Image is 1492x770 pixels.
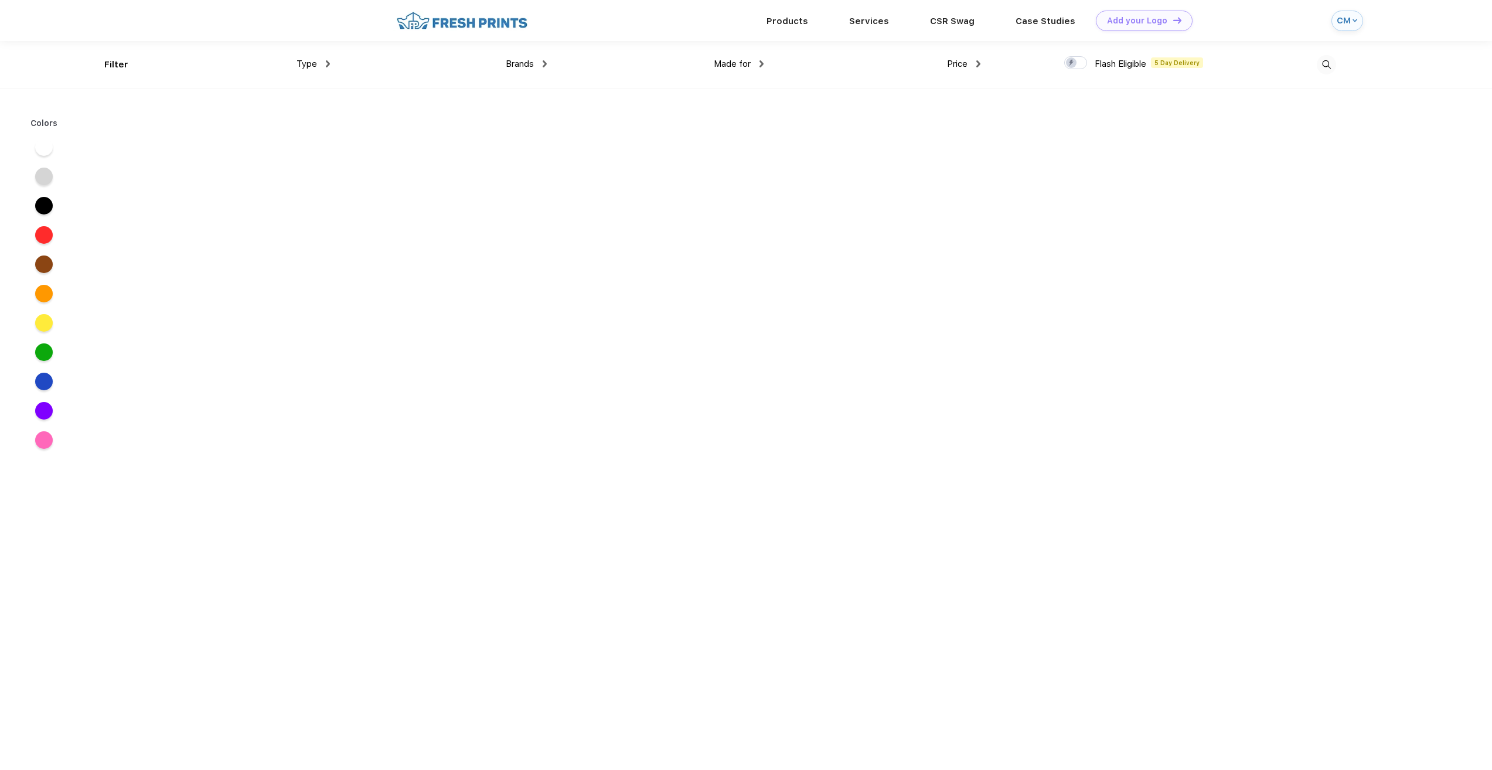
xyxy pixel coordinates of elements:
img: DT [1173,17,1181,23]
img: arrow_down_blue.svg [1353,18,1357,23]
img: dropdown.png [976,60,980,67]
a: CSR Swag [930,16,975,26]
span: Flash Eligible [1095,59,1146,69]
div: Filter [104,58,128,71]
span: Price [947,59,968,69]
span: Brands [506,59,534,69]
img: fo%20logo%202.webp [393,11,531,31]
span: Made for [714,59,751,69]
img: dropdown.png [326,60,330,67]
img: dropdown.png [759,60,764,67]
span: Type [297,59,317,69]
div: Add your Logo [1107,16,1167,26]
a: Services [849,16,889,26]
div: Colors [22,117,67,130]
img: dropdown.png [543,60,547,67]
div: CM [1337,16,1350,26]
img: desktop_search.svg [1317,55,1336,74]
a: Products [767,16,808,26]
